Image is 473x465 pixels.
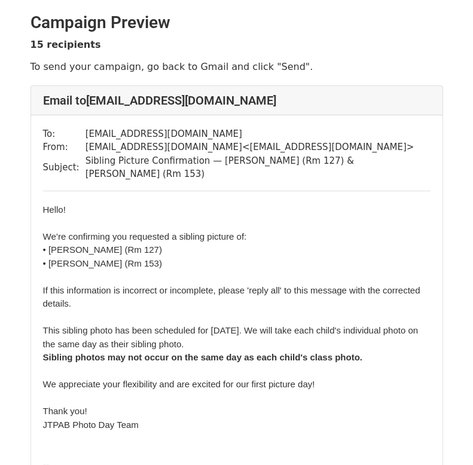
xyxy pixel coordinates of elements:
td: Sibling Picture Confirmation — [PERSON_NAME] (Rm 127) & [PERSON_NAME] (Rm 153) [86,154,431,181]
b: Sibling photos may not occur on the same day as each child's class photo. [43,352,363,362]
h2: Campaign Preview [30,13,443,33]
td: From: [43,140,86,154]
strong: 15 recipients [30,39,101,50]
td: To: [43,127,86,141]
td: [EMAIL_ADDRESS][DOMAIN_NAME] [86,127,431,141]
p: To send your campaign, go back to Gmail and click "Send". [30,60,443,73]
h4: Email to [EMAIL_ADDRESS][DOMAIN_NAME] [43,93,431,108]
td: [EMAIL_ADDRESS][DOMAIN_NAME] < [EMAIL_ADDRESS][DOMAIN_NAME] > [86,140,431,154]
td: Subject: [43,154,86,181]
div: ​ Hello! We’re confirming you requested a sibling picture of: • [PERSON_NAME] (Rm 127) • [PERSON_... [43,203,431,432]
